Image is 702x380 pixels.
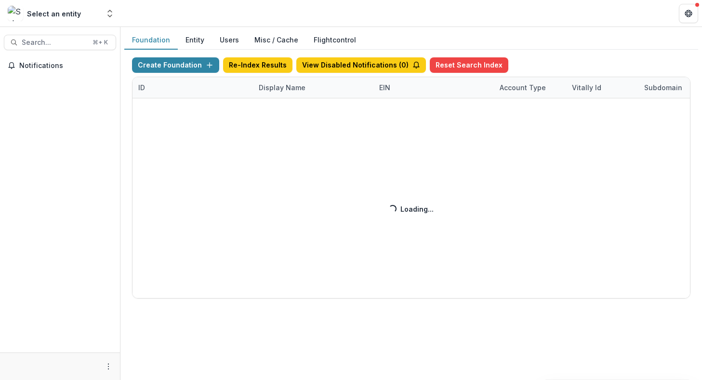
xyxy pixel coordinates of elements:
div: Select an entity [27,9,81,19]
button: More [103,361,114,372]
button: Open entity switcher [103,4,117,23]
button: Entity [178,31,212,50]
button: Search... [4,35,116,50]
button: Notifications [4,58,116,73]
button: Get Help [679,4,698,23]
span: Search... [22,39,87,47]
a: Flightcontrol [314,35,356,45]
button: Users [212,31,247,50]
div: ⌘ + K [91,37,110,48]
button: Foundation [124,31,178,50]
img: Select an entity [8,6,23,21]
button: Misc / Cache [247,31,306,50]
span: Notifications [19,62,112,70]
